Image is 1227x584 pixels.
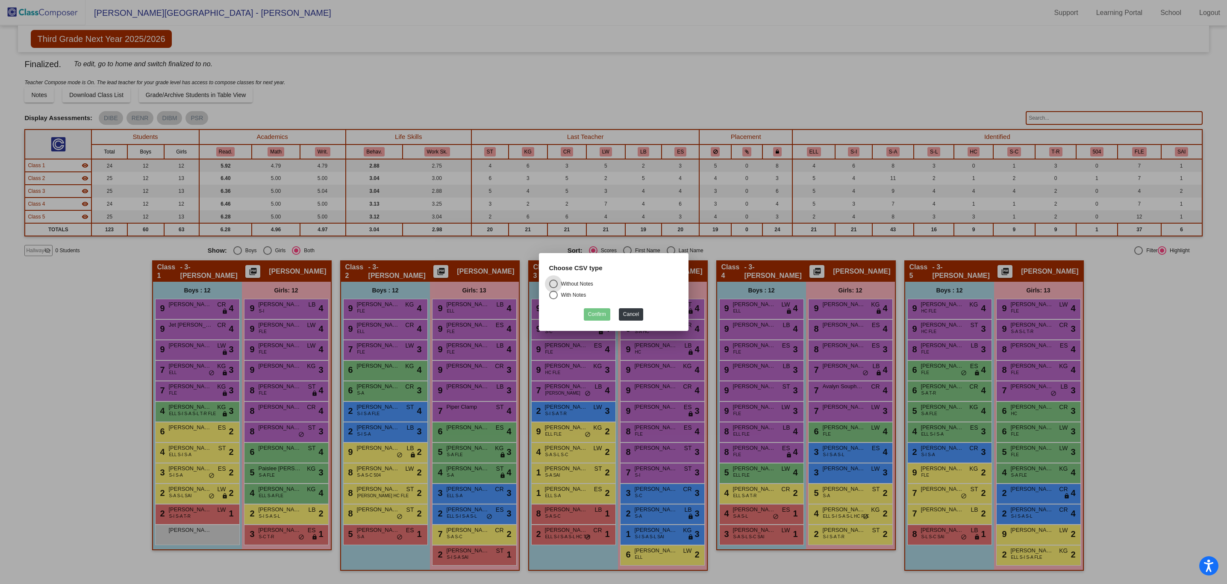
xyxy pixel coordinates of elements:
[584,308,610,321] button: Confirm
[558,291,586,299] div: With Notes
[619,308,643,321] button: Cancel
[549,280,678,302] mat-radio-group: Select an option
[558,280,593,288] div: Without Notes
[549,263,603,273] label: Choose CSV type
